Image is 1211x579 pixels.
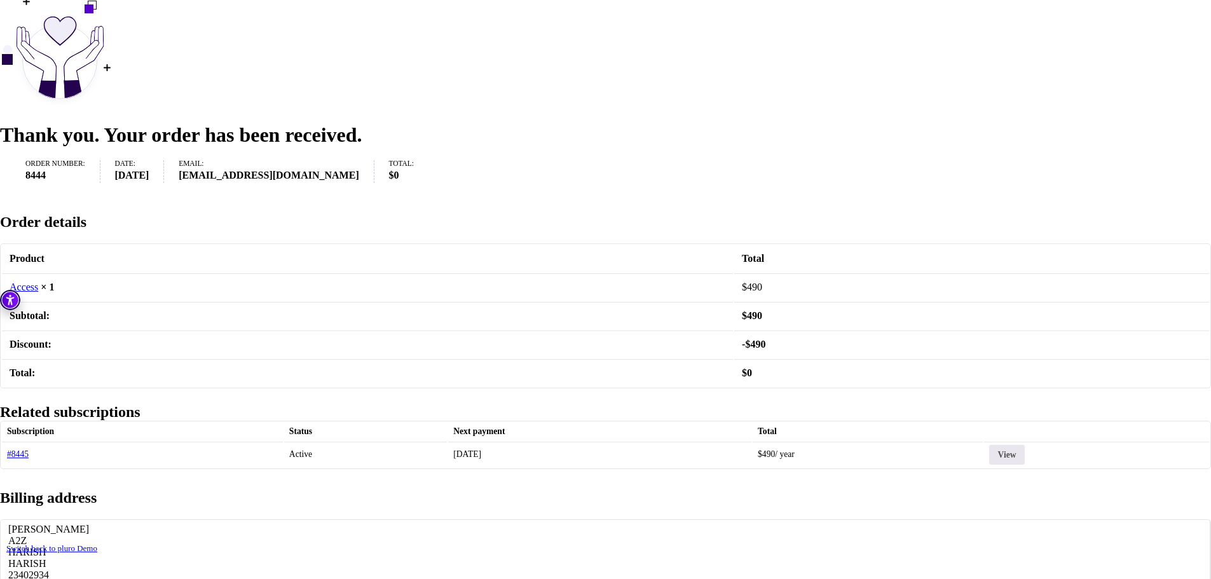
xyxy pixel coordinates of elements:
[25,160,100,182] li: Order number:
[742,310,747,321] span: $
[745,339,750,350] span: $
[2,359,733,386] th: Total:
[388,160,428,182] li: Total:
[388,170,399,181] bdi: 0
[753,442,983,467] td: / year
[2,330,733,358] th: Discount:
[745,339,765,350] span: 490
[2,245,733,272] th: Product
[742,282,747,292] span: $
[179,168,359,183] strong: [EMAIL_ADDRESS][DOMAIN_NAME]
[10,282,38,292] a: Access
[284,442,447,467] td: Active
[289,426,312,436] span: Status
[2,302,733,329] th: Subtotal:
[448,442,751,467] td: [DATE]
[388,170,393,181] span: $
[114,168,149,183] strong: [DATE]
[742,367,752,378] span: 0
[25,168,85,183] strong: 8444
[758,449,762,459] span: $
[742,367,747,378] span: $
[7,426,54,436] span: Subscription
[758,449,775,459] span: 490
[742,310,762,321] span: 490
[453,426,505,436] span: Next payment
[989,445,1025,464] a: View
[734,330,1209,358] td: -
[41,282,54,292] strong: × 1
[742,282,762,292] bdi: 490
[734,245,1209,272] th: Total
[114,160,164,182] li: Date:
[179,160,374,182] li: Email:
[7,449,29,459] a: #8445
[6,543,97,553] a: Switch back to pluro Demo
[758,426,777,436] span: Total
